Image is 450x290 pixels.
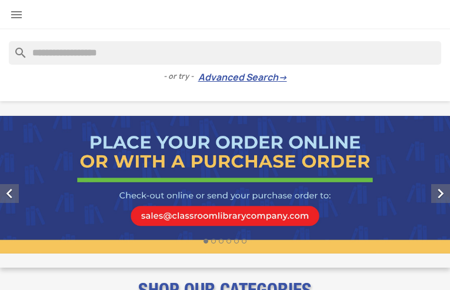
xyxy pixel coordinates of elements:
span: → [278,72,287,84]
a: Advanced Search→ [198,72,287,84]
input: Search [9,41,441,65]
i:  [431,184,450,203]
i: search [9,41,23,55]
i:  [9,8,24,22]
span: - or try - [164,71,198,82]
